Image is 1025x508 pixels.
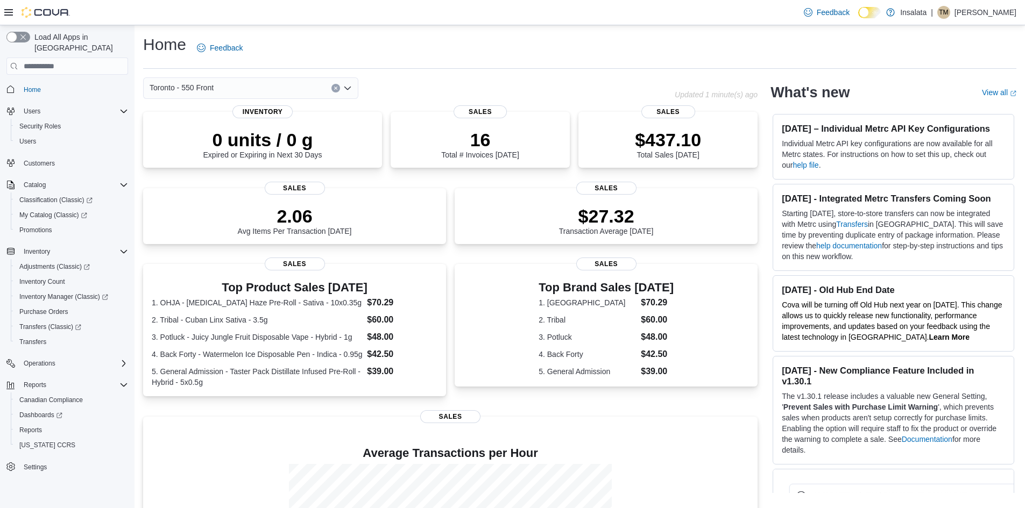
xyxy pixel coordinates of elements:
span: My Catalog (Classic) [19,211,87,219]
span: Canadian Compliance [15,393,128,406]
dt: 1. [GEOGRAPHIC_DATA] [539,297,637,308]
span: Operations [24,359,55,368]
span: Adjustments (Classic) [19,262,90,271]
span: Purchase Orders [19,307,68,316]
dt: 2. Tribal [539,314,637,325]
span: Sales [265,182,325,195]
span: Classification (Classic) [15,194,128,206]
span: Sales [265,257,325,270]
a: Reports [15,424,46,437]
p: [PERSON_NAME] [955,6,1016,19]
button: Operations [19,357,60,370]
a: My Catalog (Classic) [15,209,91,221]
span: Users [19,105,128,118]
span: Transfers (Classic) [15,320,128,333]
span: Settings [19,460,128,474]
span: Promotions [15,224,128,237]
span: Security Roles [19,122,61,131]
span: Settings [24,463,47,471]
button: Users [2,104,132,119]
button: Transfers [11,334,132,349]
h3: [DATE] – Individual Metrc API Key Configurations [782,123,1005,134]
nav: Complex example [6,77,128,503]
a: Promotions [15,224,56,237]
button: Inventory [2,244,132,259]
span: Users [15,135,128,148]
span: Cova will be turning off Old Hub next year on [DATE]. This change allows us to quickly release ne... [782,300,1002,341]
p: | [931,6,933,19]
p: Starting [DATE], store-to-store transfers can now be integrated with Metrc using in [GEOGRAPHIC_D... [782,208,1005,262]
span: Reports [24,381,46,389]
span: TM [939,6,948,19]
span: Inventory Manager (Classic) [19,292,108,301]
dt: 5. General Admission - Taster Pack Distillate Infused Pre-Roll - Hybrid - 5x0.5g [152,366,363,388]
a: Adjustments (Classic) [15,260,94,273]
span: Home [24,85,41,94]
img: Cova [22,7,70,18]
a: Adjustments (Classic) [11,259,132,274]
h4: Average Transactions per Hour [152,447,749,460]
a: [US_STATE] CCRS [15,439,80,452]
dt: 2. Tribal - Cuban Linx Sativa - 3.5g [152,314,363,325]
button: Open list of options [343,84,352,92]
dd: $48.00 [367,331,437,344]
span: Customers [24,159,55,168]
span: Sales [454,105,507,118]
button: Users [11,134,132,149]
input: Dark Mode [858,7,881,18]
button: Catalog [19,178,50,191]
span: Users [19,137,36,146]
dd: $39.00 [367,365,437,378]
span: Load All Apps in [GEOGRAPHIC_DATA] [30,32,128,53]
span: Inventory Manager (Classic) [15,290,128,303]
a: Inventory Manager (Classic) [15,290,112,303]
dd: $60.00 [641,313,674,326]
button: [US_STATE] CCRS [11,438,132,453]
a: Inventory Count [15,275,69,288]
dt: 4. Back Forty [539,349,637,360]
a: Settings [19,461,51,474]
dd: $70.29 [367,296,437,309]
dd: $70.29 [641,296,674,309]
a: Security Roles [15,120,65,133]
a: Learn More [929,333,970,341]
span: Toronto - 550 Front [150,81,214,94]
span: Reports [19,378,128,391]
a: Canadian Compliance [15,393,87,406]
div: Total # Invoices [DATE] [441,129,519,159]
span: Inventory [19,245,128,258]
dd: $48.00 [641,331,674,344]
span: Transfers [19,338,46,346]
button: Users [19,105,45,118]
span: Sales [420,410,480,423]
a: Transfers (Classic) [15,320,86,333]
button: Inventory Count [11,274,132,289]
span: Transfers [15,335,128,348]
span: [US_STATE] CCRS [19,441,75,449]
span: Customers [19,156,128,170]
span: Sales [641,105,695,118]
span: Home [19,82,128,96]
h1: Home [143,34,186,55]
dt: 5. General Admission [539,366,637,377]
div: Tara Mokgoatsane [937,6,950,19]
div: Transaction Average [DATE] [559,205,654,235]
span: Sales [576,257,637,270]
a: My Catalog (Classic) [11,208,132,223]
span: Inventory Count [19,277,65,286]
span: Catalog [24,181,46,189]
a: Users [15,135,40,148]
button: Reports [19,378,51,391]
a: Transfers (Classic) [11,319,132,334]
span: Dashboards [15,409,128,421]
span: Transfers (Classic) [19,323,81,331]
a: Home [19,83,45,96]
h2: What's new [770,84,850,101]
h3: Top Brand Sales [DATE] [539,281,674,294]
a: Feedback [800,2,854,23]
span: Inventory Count [15,275,128,288]
span: Users [24,107,40,116]
p: 2.06 [238,205,352,227]
a: Transfers [15,335,51,348]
